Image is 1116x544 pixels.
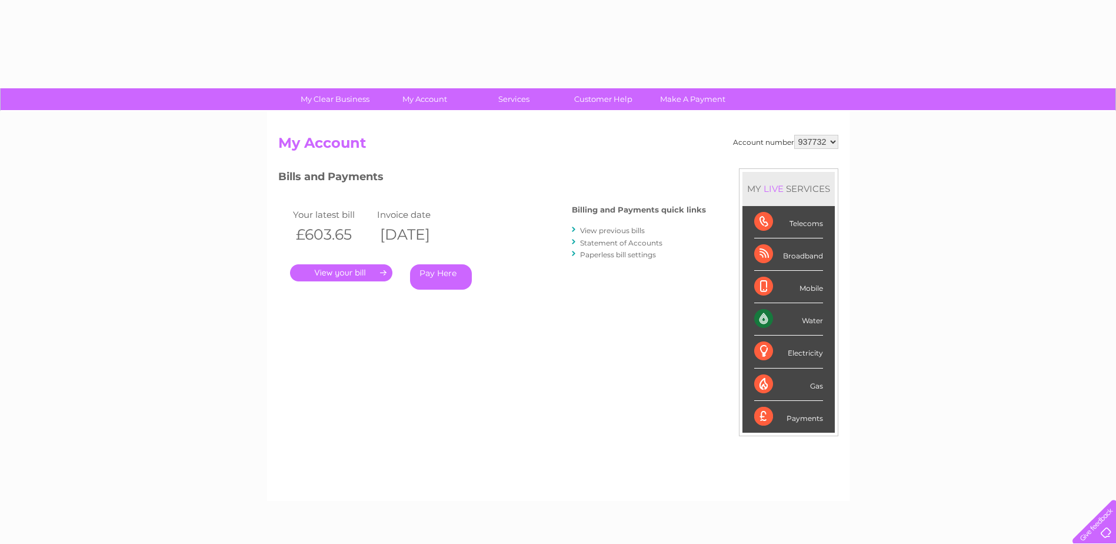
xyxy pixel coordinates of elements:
[754,401,823,433] div: Payments
[580,250,656,259] a: Paperless bill settings
[290,207,375,223] td: Your latest bill
[374,223,459,247] th: [DATE]
[290,223,375,247] th: £603.65
[580,226,645,235] a: View previous bills
[374,207,459,223] td: Invoice date
[572,205,706,214] h4: Billing and Payments quick links
[555,88,652,110] a: Customer Help
[410,264,472,290] a: Pay Here
[761,183,786,194] div: LIVE
[754,369,823,401] div: Gas
[278,168,706,189] h3: Bills and Payments
[742,172,835,205] div: MY SERVICES
[290,264,392,281] a: .
[754,206,823,238] div: Telecoms
[580,238,662,247] a: Statement of Accounts
[376,88,473,110] a: My Account
[754,336,823,368] div: Electricity
[754,303,823,336] div: Water
[733,135,838,149] div: Account number
[287,88,384,110] a: My Clear Business
[754,271,823,303] div: Mobile
[754,238,823,271] div: Broadband
[465,88,562,110] a: Services
[278,135,838,157] h2: My Account
[644,88,741,110] a: Make A Payment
